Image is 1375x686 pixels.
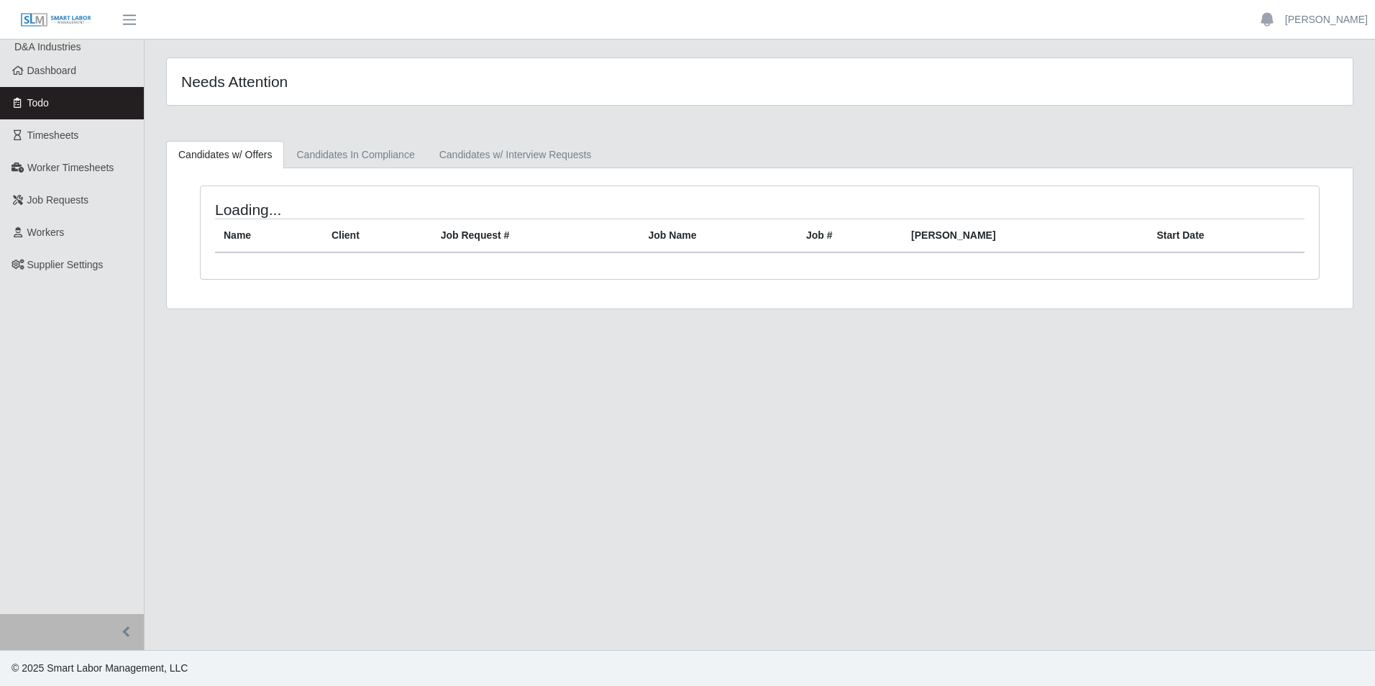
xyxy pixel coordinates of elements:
a: Candidates In Compliance [284,141,426,169]
span: Worker Timesheets [27,162,114,173]
span: D&A Industries [14,41,81,52]
a: Candidates w/ Interview Requests [427,141,604,169]
span: Dashboard [27,65,77,76]
h4: Loading... [215,201,657,219]
a: Candidates w/ Offers [166,141,284,169]
img: SLM Logo [20,12,92,28]
th: Job Request # [432,219,640,253]
span: Timesheets [27,129,79,141]
span: Todo [27,97,49,109]
th: Start Date [1148,219,1305,253]
th: Job # [798,219,903,253]
th: Job Name [640,219,798,253]
th: Client [323,219,432,253]
span: Supplier Settings [27,259,104,270]
span: Workers [27,227,65,238]
span: Job Requests [27,194,89,206]
th: [PERSON_NAME] [903,219,1148,253]
th: Name [215,219,323,253]
h4: Needs Attention [181,73,651,91]
a: [PERSON_NAME] [1285,12,1368,27]
span: © 2025 Smart Labor Management, LLC [12,662,188,674]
